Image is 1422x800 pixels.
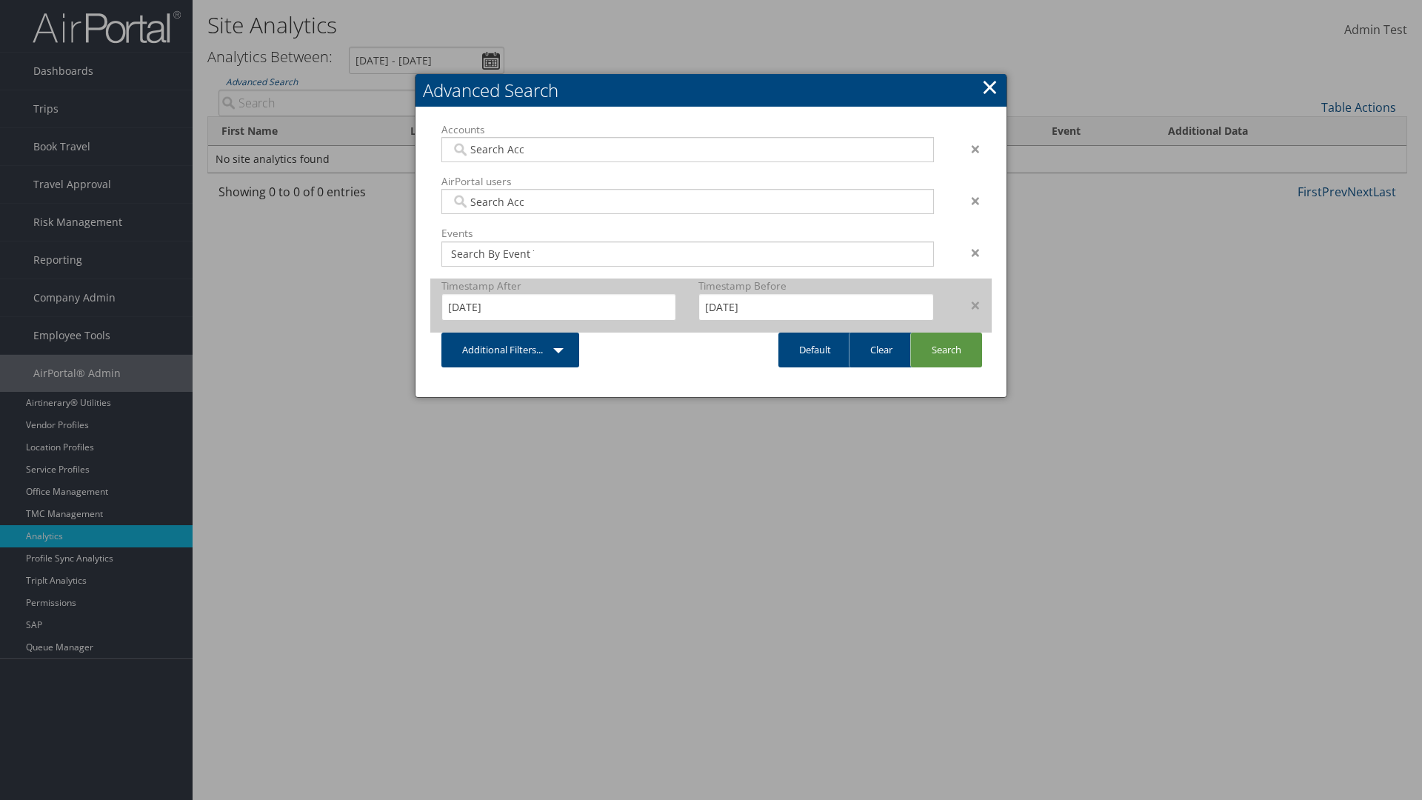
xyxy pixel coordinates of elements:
[415,74,1007,107] h2: Advanced Search
[945,244,992,261] div: ×
[945,140,992,158] div: ×
[441,226,934,241] label: Events
[441,122,934,137] label: Accounts
[945,192,992,210] div: ×
[451,194,534,209] input: Search Accounts
[910,333,982,367] a: Search
[698,279,933,293] label: Timestamp Before
[441,333,579,367] a: Additional Filters...
[441,174,934,189] label: AirPortal users
[849,333,913,367] a: Clear
[981,72,998,101] a: Close
[451,142,534,157] input: Search Accounts
[945,296,992,314] div: ×
[441,279,676,293] label: Timestamp After
[778,333,852,367] a: Default
[451,247,534,261] input: Search By Event Type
